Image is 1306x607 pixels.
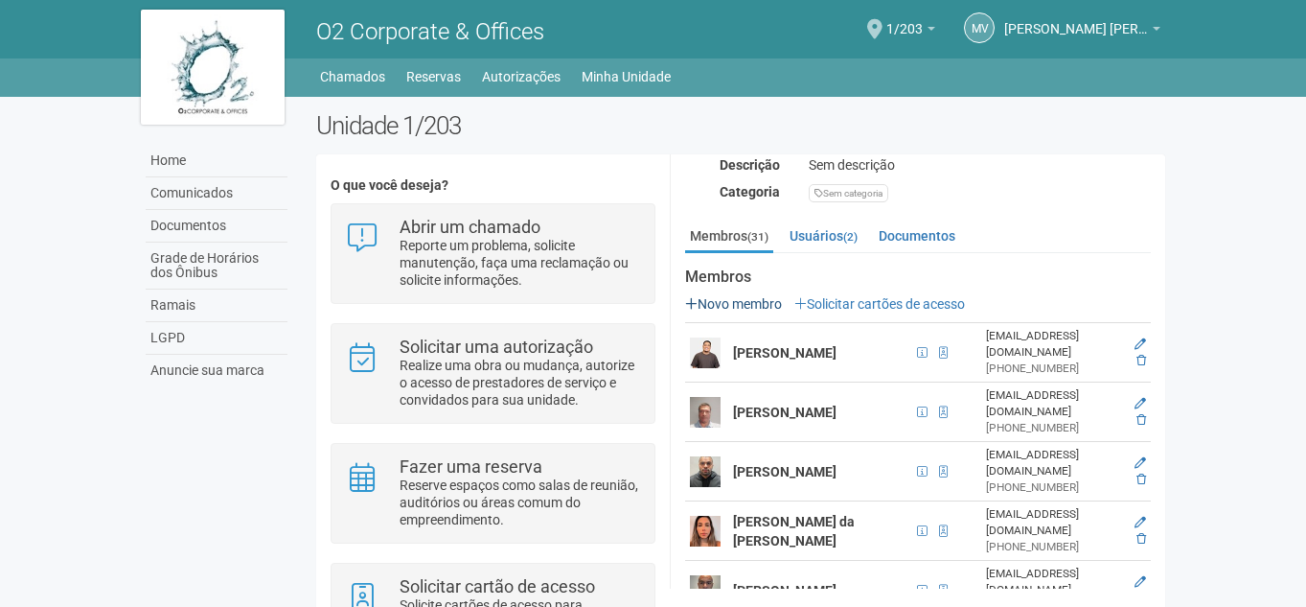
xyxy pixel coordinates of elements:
[346,219,640,289] a: Abrir um chamado Reporte um problema, solicite manutenção, faça uma reclamação ou solicite inform...
[146,210,287,243] a: Documentos
[690,456,721,487] img: user.png
[794,156,1165,174] div: Sem descrição
[1136,473,1146,486] a: Excluir membro
[346,458,640,528] a: Fazer uma reserva Reserve espaços como salas de reunião, auditórios ou áreas comum do empreendime...
[720,157,780,173] strong: Descrição
[146,355,287,386] a: Anuncie sua marca
[1134,516,1146,529] a: Editar membro
[1004,3,1148,36] span: Marcus Vinicius da Silveira Costa
[986,566,1123,598] div: [EMAIL_ADDRESS][DOMAIN_NAME]
[690,575,721,606] img: user.png
[400,477,640,528] p: Reserve espaços como salas de reunião, auditórios ou áreas comum do empreendimento.
[1134,397,1146,410] a: Editar membro
[400,237,640,289] p: Reporte um problema, solicite manutenção, faça uma reclamação ou solicite informações.
[1004,24,1160,39] a: [PERSON_NAME] [PERSON_NAME]
[400,217,540,237] strong: Abrir um chamado
[794,296,965,312] a: Solicitar cartões de acesso
[886,24,935,39] a: 1/203
[406,63,461,90] a: Reservas
[986,361,1123,377] div: [PHONE_NUMBER]
[733,583,836,598] strong: [PERSON_NAME]
[733,345,836,361] strong: [PERSON_NAME]
[986,387,1123,420] div: [EMAIL_ADDRESS][DOMAIN_NAME]
[886,3,923,36] span: 1/203
[733,405,836,420] strong: [PERSON_NAME]
[843,230,858,244] small: (2)
[685,222,773,253] a: Membros(31)
[986,328,1123,361] div: [EMAIL_ADDRESS][DOMAIN_NAME]
[690,397,721,428] img: user.png
[146,177,287,210] a: Comunicados
[685,268,1151,286] strong: Membros
[1136,354,1146,367] a: Excluir membro
[733,464,836,479] strong: [PERSON_NAME]
[986,479,1123,496] div: [PHONE_NUMBER]
[146,145,287,177] a: Home
[690,338,721,368] img: user.png
[331,178,655,193] h4: O que você deseja?
[346,339,640,409] a: Solicitar uma autorização Realize uma obra ou mudança, autorize o acesso de prestadores de serviç...
[1136,413,1146,427] a: Excluir membro
[400,576,595,596] strong: Solicitar cartão de acesso
[747,230,768,244] small: (31)
[1134,575,1146,589] a: Editar membro
[986,539,1123,555] div: [PHONE_NUMBER]
[986,447,1123,479] div: [EMAIL_ADDRESS][DOMAIN_NAME]
[685,296,782,312] a: Novo membro
[400,456,542,477] strong: Fazer uma reserva
[1136,532,1146,546] a: Excluir membro
[690,516,721,547] img: user.png
[1134,338,1146,351] a: Editar membro
[809,184,888,202] div: Sem categoria
[146,290,287,322] a: Ramais
[733,514,855,549] strong: [PERSON_NAME] da [PERSON_NAME]
[582,63,671,90] a: Minha Unidade
[482,63,561,90] a: Autorizações
[400,357,640,409] p: Realize uma obra ou mudança, autorize o acesso de prestadores de serviço e convidados para sua un...
[146,322,287,355] a: LGPD
[720,184,780,199] strong: Categoria
[146,243,287,290] a: Grade de Horários dos Ônibus
[986,506,1123,539] div: [EMAIL_ADDRESS][DOMAIN_NAME]
[1134,456,1146,470] a: Editar membro
[986,420,1123,436] div: [PHONE_NUMBER]
[400,337,593,357] strong: Solicitar uma autorização
[874,222,960,250] a: Documentos
[141,10,285,125] img: logo.jpg
[964,12,995,43] a: MV
[316,18,544,45] span: O2 Corporate & Offices
[785,222,862,250] a: Usuários(2)
[320,63,385,90] a: Chamados
[316,111,1166,140] h2: Unidade 1/203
